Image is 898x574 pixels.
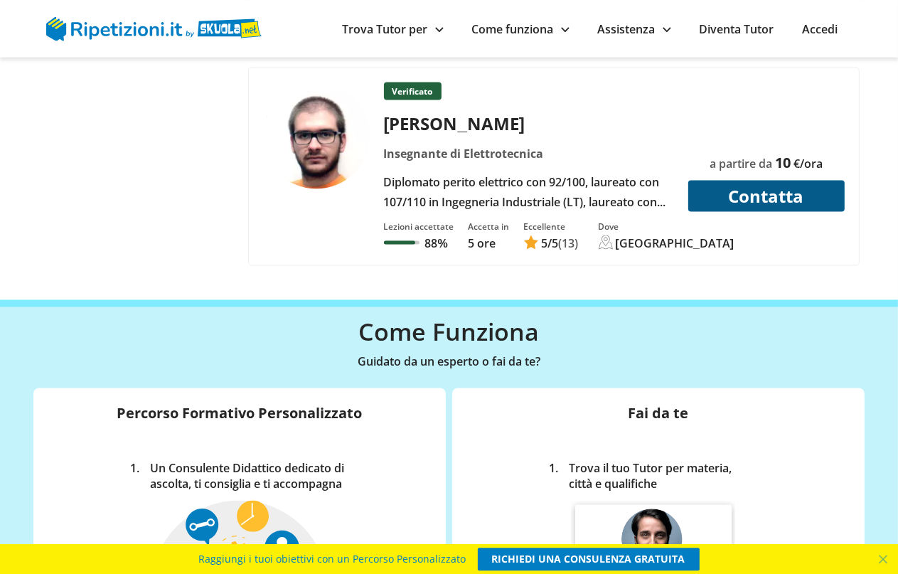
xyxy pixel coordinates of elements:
h4: Fai da te [464,405,853,443]
div: Eccellente [524,220,579,232]
div: [PERSON_NAME] [378,111,679,134]
div: Dove [599,220,734,232]
p: 5 ore [469,235,510,250]
div: [GEOGRAPHIC_DATA] [616,235,734,250]
span: /5 [542,235,559,250]
a: Diventa Tutor [700,21,774,36]
h3: Come Funziona [39,317,860,346]
h4: Percorso Formativo Personalizzato [45,405,434,443]
p: Guidato da un esperto o fai da te? [39,351,860,371]
img: logo Skuola.net | Ripetizioni.it [46,16,262,41]
div: 1. [544,460,564,491]
div: Lezioni accettate [384,220,454,232]
a: Come funziona [472,21,570,36]
div: Un Consulente Didattico dedicato di ascolta, ti consiglia e ti accompagna [145,460,355,491]
span: €/ora [793,155,823,171]
span: Raggiungi i tuoi obiettivi con un Percorso Personalizzato [199,548,466,570]
p: 88% [425,235,448,250]
a: Assistenza [598,21,671,36]
a: Accedi [803,21,838,36]
span: a partire da [710,155,772,171]
div: 1. [125,460,145,491]
a: Trova Tutor per [343,21,444,36]
p: Verificato [384,82,442,100]
span: 10 [775,152,791,171]
a: 5/5(13) [524,235,579,250]
a: RICHIEDI UNA CONSULENZA GRATUITA [478,548,700,570]
button: Contatta [688,180,845,211]
span: (13) [559,235,579,250]
a: logo Skuola.net | Ripetizioni.it [46,19,262,35]
div: Diplomato perito elettrico con 92/100, laureato con 107/110 in Ingegneria Industriale (LT), laure... [378,171,679,211]
div: Trova il tuo Tutor per materia, città e qualifiche [564,460,763,491]
img: tutor a Pavia - Jacopo Ventura [263,82,370,188]
div: Accetta in [469,220,510,232]
div: Insegnante di Elettrotecnica [378,143,679,163]
span: 5 [542,235,548,250]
